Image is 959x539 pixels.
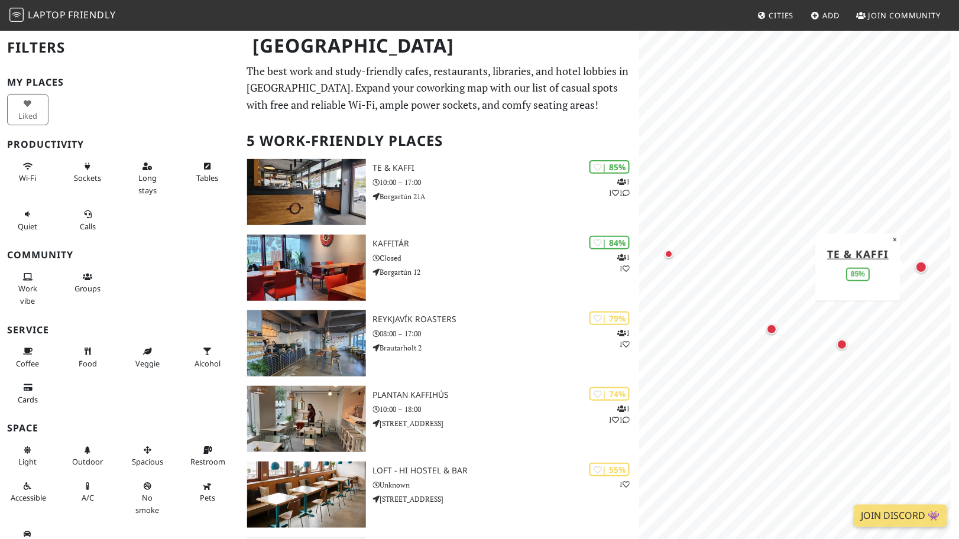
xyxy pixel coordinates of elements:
span: Credit cards [18,394,38,405]
span: Video/audio calls [80,221,96,232]
div: | 55% [589,463,630,476]
h3: Te & Kaffi [373,163,640,173]
button: Coffee [7,342,48,373]
button: Wi-Fi [7,157,48,188]
p: 1 1 1 [608,176,630,199]
span: Long stays [138,173,157,195]
h3: Kaffitár [373,239,640,249]
span: Accessible [11,492,46,503]
h3: Plantan Kaffihús [373,390,640,400]
h2: 5 Work-Friendly Places [247,123,633,159]
span: Natural light [18,456,37,467]
h3: Loft - HI Hostel & Bar [373,466,640,476]
a: Te & Kaffi | 85% 111 Te & Kaffi 10:00 – 17:00 Borgartún 21A [240,159,640,225]
span: Work-friendly tables [196,173,218,183]
span: Outdoor area [72,456,103,467]
button: Work vibe [7,267,48,310]
img: Kaffitár [247,235,366,301]
button: Restroom [187,440,228,472]
span: Laptop [28,8,66,21]
a: Reykjavík Roasters | 79% 11 Reykjavík Roasters 08:00 – 17:00 Brautarholt 2 [240,310,640,376]
p: Closed [373,252,640,264]
img: Plantan Kaffihús [247,386,366,452]
div: 85% [846,268,870,281]
a: Cities [753,5,799,26]
p: 1 [619,479,630,490]
span: Cities [769,10,794,21]
div: | 79% [589,311,630,325]
button: Pets [187,476,228,508]
p: [STREET_ADDRESS] [373,493,640,505]
div: Map marker [834,337,850,352]
p: 1 1 [617,327,630,350]
span: Pet friendly [200,492,215,503]
button: Sockets [67,157,108,188]
a: Join Community [852,5,946,26]
h1: [GEOGRAPHIC_DATA] [244,30,637,62]
span: Stable Wi-Fi [19,173,36,183]
p: 10:00 – 17:00 [373,177,640,188]
button: Quiet [7,204,48,236]
span: Add [823,10,840,21]
span: Friendly [68,8,115,21]
img: Te & Kaffi [247,159,366,225]
h3: Community [7,249,233,261]
a: Kaffitár | 84% 11 Kaffitár Closed Borgartún 12 [240,235,640,301]
h2: Filters [7,30,233,66]
p: [STREET_ADDRESS] [373,418,640,429]
p: 10:00 – 18:00 [373,404,640,415]
h3: Service [7,324,233,336]
button: Groups [67,267,108,298]
span: People working [18,283,37,306]
button: Alcohol [187,342,228,373]
p: Borgartún 12 [373,267,640,278]
button: Close popup [889,233,900,246]
button: Spacious [127,440,169,472]
p: Borgartún 21A [373,191,640,202]
h3: Reykjavík Roasters [373,314,640,324]
p: The best work and study-friendly cafes, restaurants, libraries, and hotel lobbies in [GEOGRAPHIC_... [247,63,633,113]
span: Join Community [869,10,941,21]
button: Calls [67,204,108,236]
p: 1 1 [617,252,630,274]
p: Unknown [373,479,640,491]
button: Long stays [127,157,169,200]
button: Veggie [127,342,169,373]
a: Add [806,5,845,26]
span: Quiet [18,221,37,232]
span: Restroom [190,456,225,467]
button: Cards [7,378,48,409]
h3: My Places [7,77,233,88]
a: LaptopFriendly LaptopFriendly [9,5,116,26]
button: Tables [187,157,228,188]
span: Power sockets [74,173,101,183]
button: Outdoor [67,440,108,472]
button: Food [67,342,108,373]
div: | 74% [589,387,630,401]
div: Map marker [913,259,929,275]
a: Te & Kaffi [827,246,889,261]
p: 1 1 1 [608,403,630,426]
p: 08:00 – 17:00 [373,328,640,339]
a: Join Discord 👾 [854,505,947,527]
img: LaptopFriendly [9,8,24,22]
div: Map marker [662,247,676,261]
button: Light [7,440,48,472]
a: Plantan Kaffihús | 74% 111 Plantan Kaffihús 10:00 – 18:00 [STREET_ADDRESS] [240,386,640,452]
div: Map marker [764,322,779,337]
span: Group tables [74,283,101,294]
button: No smoke [127,476,169,519]
div: | 84% [589,236,630,249]
img: Loft - HI Hostel & Bar [247,462,366,528]
a: Loft - HI Hostel & Bar | 55% 1 Loft - HI Hostel & Bar Unknown [STREET_ADDRESS] [240,462,640,528]
img: Reykjavík Roasters [247,310,366,376]
p: Brautarholt 2 [373,342,640,353]
h3: Space [7,423,233,434]
button: Accessible [7,476,48,508]
span: Veggie [135,358,160,369]
div: | 85% [589,160,630,174]
span: Smoke free [136,492,160,515]
button: A/C [67,476,108,508]
span: Air conditioned [82,492,94,503]
span: Spacious [132,456,163,467]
